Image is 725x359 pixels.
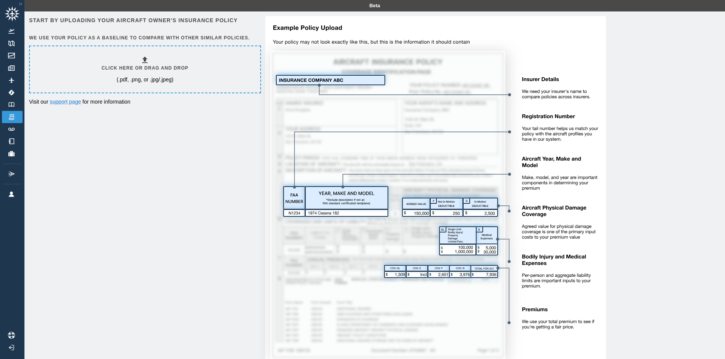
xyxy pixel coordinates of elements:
[50,99,81,105] a: support page
[102,65,188,72] h6: Click here or drag and drop
[29,98,260,106] p: Visit our for more information
[117,76,174,83] p: (.pdf, .png, or .jpg/.jpeg)
[29,34,260,42] h6: We use your policy as a baseline to compare with other similar policies.
[29,16,260,24] h6: Start by uploading your aircraft owner's insurance policy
